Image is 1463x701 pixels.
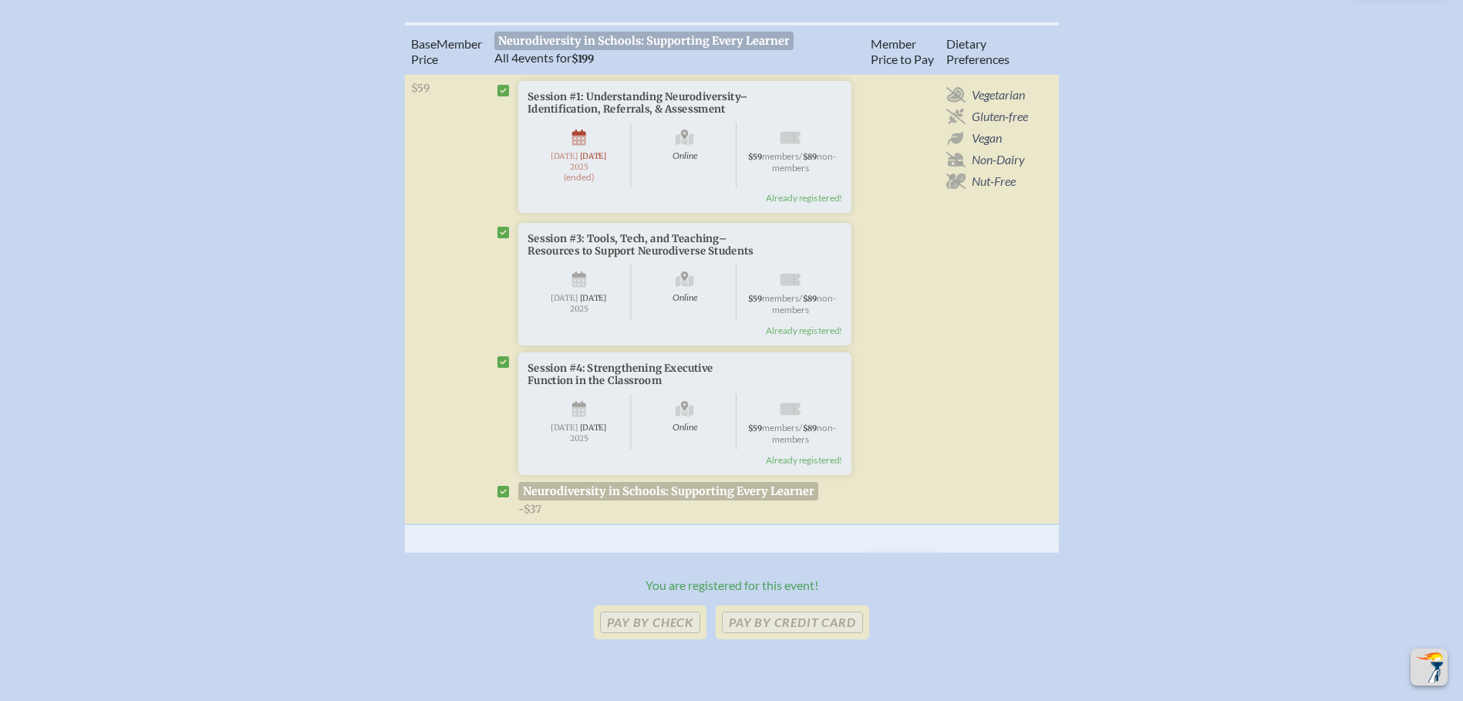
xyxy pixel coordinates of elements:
[411,36,437,51] span: Base
[494,50,594,65] span: events for
[1411,649,1448,686] button: Scroll Top
[799,150,803,161] span: /
[803,423,817,433] span: $89
[633,265,737,320] span: Online
[571,52,594,66] span: $199
[766,454,842,466] span: Already registered!
[551,423,578,433] span: [DATE]
[803,152,817,162] span: $89
[494,50,518,65] span: All 4
[646,578,818,592] span: You are registered for this event!
[528,232,753,258] span: Session #3: Tools, Tech, and Teaching–Resources to Support Neurodiverse Students
[580,294,607,304] span: [DATE]
[580,151,607,161] span: [DATE]
[772,292,836,315] span: non-members
[528,90,748,116] span: Session #1: Understanding Neurodiversity–Identification, Referrals, & Assessment
[865,24,940,74] th: Member Price to Pay
[762,150,799,161] span: members
[772,422,836,444] span: non-members
[972,130,1002,146] span: Vegan
[494,32,794,50] span: Neurodiversity in Schools: Supporting Every Learner
[537,305,621,313] span: 2025
[972,87,1025,103] span: Vegetarian
[766,325,842,336] span: Already registered!
[537,434,621,443] span: 2025
[633,394,737,450] span: Online
[748,294,762,304] span: $59
[551,151,578,161] span: [DATE]
[528,362,713,387] span: Session #4: Strengthening Executive Function in the Classroom
[580,423,607,433] span: [DATE]
[799,422,803,433] span: /
[972,174,1016,189] span: Nut-Free
[946,36,1010,66] span: ary Preferences
[772,150,836,173] span: non-members
[748,152,762,162] span: $59
[405,24,488,74] th: Memb
[799,292,803,303] span: /
[803,294,817,304] span: $89
[518,482,818,500] p: Neurodiversity in Schools: Supporting Every Learner
[1414,652,1444,682] img: To the top
[940,24,1034,74] th: Diet
[471,36,482,51] span: er
[537,163,621,171] span: 2025
[564,171,595,182] span: (ended)
[972,152,1025,167] span: Non-Dairy
[411,52,438,66] span: Price
[766,192,842,204] span: Already registered!
[633,123,737,187] span: Online
[972,109,1028,124] span: Gluten-free
[748,423,762,433] span: $59
[551,294,578,304] span: [DATE]
[762,422,799,433] span: members
[762,292,799,303] span: members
